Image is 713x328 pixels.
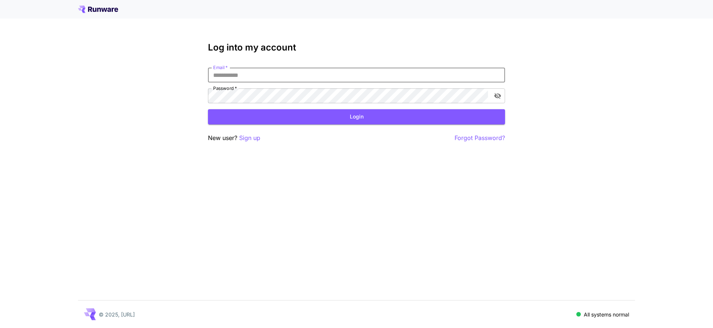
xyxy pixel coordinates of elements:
p: All systems normal [584,311,629,318]
p: © 2025, [URL] [99,311,135,318]
button: Sign up [239,133,260,143]
h3: Log into my account [208,42,505,53]
label: Password [213,85,237,91]
p: New user? [208,133,260,143]
label: Email [213,64,228,71]
button: Login [208,109,505,124]
button: Forgot Password? [455,133,505,143]
button: toggle password visibility [491,89,504,103]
